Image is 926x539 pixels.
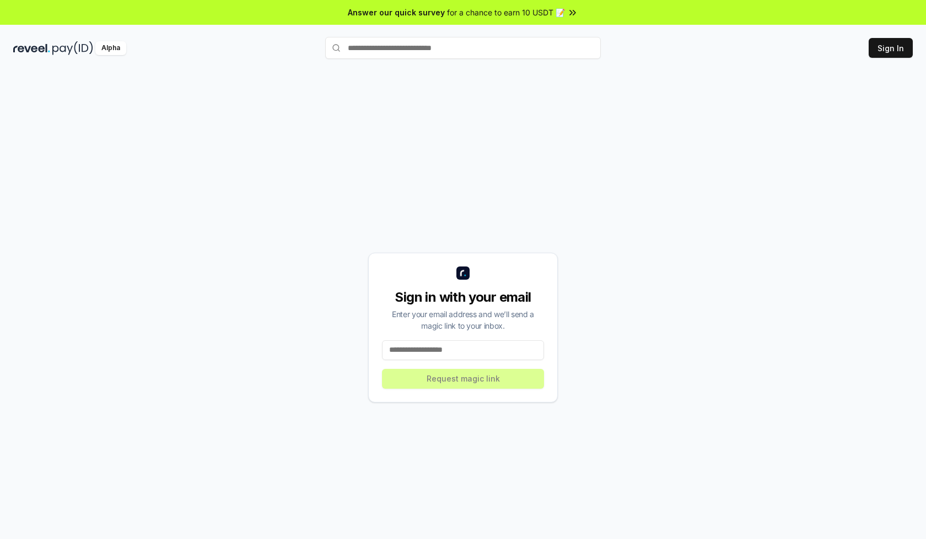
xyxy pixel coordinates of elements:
[869,38,913,58] button: Sign In
[456,266,470,280] img: logo_small
[382,288,544,306] div: Sign in with your email
[52,41,93,55] img: pay_id
[348,7,445,18] span: Answer our quick survey
[95,41,126,55] div: Alpha
[447,7,565,18] span: for a chance to earn 10 USDT 📝
[13,41,50,55] img: reveel_dark
[382,308,544,331] div: Enter your email address and we’ll send a magic link to your inbox.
